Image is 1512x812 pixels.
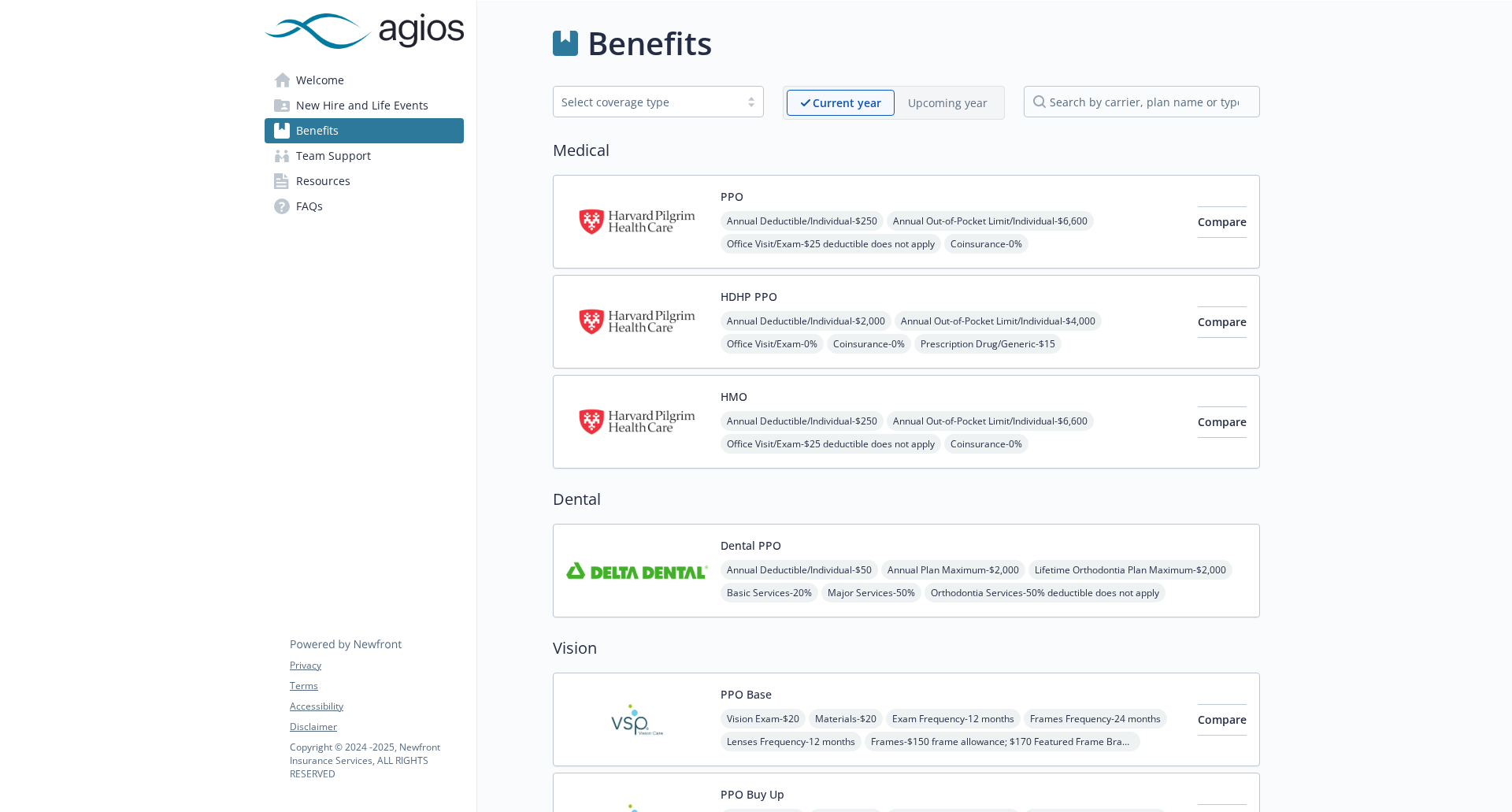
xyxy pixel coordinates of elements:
[925,583,1165,603] span: Orthodontia Services - 50% deductible does not apply
[290,740,463,780] p: Copyright © 2024 - 2025 , Newfront Insurance Services, ALL RIGHTS RESERVED
[914,334,1062,354] span: Prescription Drug/Generic - $15
[566,686,708,753] img: Vision Service Plan carrier logo
[296,118,339,143] span: Benefits
[813,95,881,111] p: Current year
[944,434,1028,454] span: Coinsurance - 0%
[721,211,884,231] span: Annual Deductible/Individual - $250
[561,94,732,110] div: Select coverage type
[1198,214,1247,229] span: Compare
[1198,206,1247,238] button: Compare
[821,583,921,603] span: Major Services - 50%
[566,188,708,255] img: Harvard Pilgrim Health Care carrier logo
[1198,414,1247,429] span: Compare
[1198,314,1247,329] span: Compare
[296,93,428,118] span: New Hire and Life Events
[887,211,1094,231] span: Annual Out-of-Pocket Limit/Individual - $6,600
[721,434,941,454] span: Office Visit/Exam - $25 deductible does not apply
[1198,406,1247,438] button: Compare
[265,118,464,143] a: Benefits
[1198,306,1247,338] button: Compare
[566,537,708,604] img: Delta Dental Insurance Company carrier logo
[553,139,1260,162] h2: Medical
[1198,704,1247,736] button: Compare
[721,537,781,554] button: Dental PPO
[881,560,1025,580] span: Annual Plan Maximum - $2,000
[587,20,712,67] h1: Benefits
[721,388,747,405] button: HMO
[721,786,784,803] button: PPO Buy Up
[721,686,772,703] button: PPO Base
[265,194,464,219] a: FAQs
[566,388,708,455] img: Harvard Pilgrim Health Care carrier logo
[809,709,883,729] span: Materials - $20
[1198,712,1247,727] span: Compare
[721,560,878,580] span: Annual Deductible/Individual - $50
[721,288,777,305] button: HDHP PPO
[1028,560,1232,580] span: Lifetime Orthodontia Plan Maximum - $2,000
[265,169,464,194] a: Resources
[721,311,891,331] span: Annual Deductible/Individual - $2,000
[886,709,1021,729] span: Exam Frequency - 12 months
[296,169,350,194] span: Resources
[553,636,1260,660] h2: Vision
[1024,86,1260,117] input: search by carrier, plan name or type
[265,143,464,169] a: Team Support
[265,93,464,118] a: New Hire and Life Events
[553,488,1260,511] h2: Dental
[296,68,344,93] span: Welcome
[290,720,463,734] a: Disclaimer
[944,234,1028,254] span: Coinsurance - 0%
[566,288,708,355] img: Harvard Pilgrim Health Care carrier logo
[721,234,941,254] span: Office Visit/Exam - $25 deductible does not apply
[296,143,371,169] span: Team Support
[290,699,463,714] a: Accessibility
[290,658,463,673] a: Privacy
[908,95,988,111] p: Upcoming year
[721,583,818,603] span: Basic Services - 20%
[1024,709,1167,729] span: Frames Frequency - 24 months
[721,411,884,431] span: Annual Deductible/Individual - $250
[895,311,1102,331] span: Annual Out-of-Pocket Limit/Individual - $4,000
[827,334,911,354] span: Coinsurance - 0%
[721,188,743,205] button: PPO
[721,334,824,354] span: Office Visit/Exam - 0%
[265,68,464,93] a: Welcome
[721,709,806,729] span: Vision Exam - $20
[865,732,1140,751] span: Frames - $150 frame allowance; $170 Featured Frame Brands allowance; 20% savings on the amount ov...
[296,194,323,219] span: FAQs
[721,732,862,751] span: Lenses Frequency - 12 months
[290,679,463,693] a: Terms
[887,411,1094,431] span: Annual Out-of-Pocket Limit/Individual - $6,600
